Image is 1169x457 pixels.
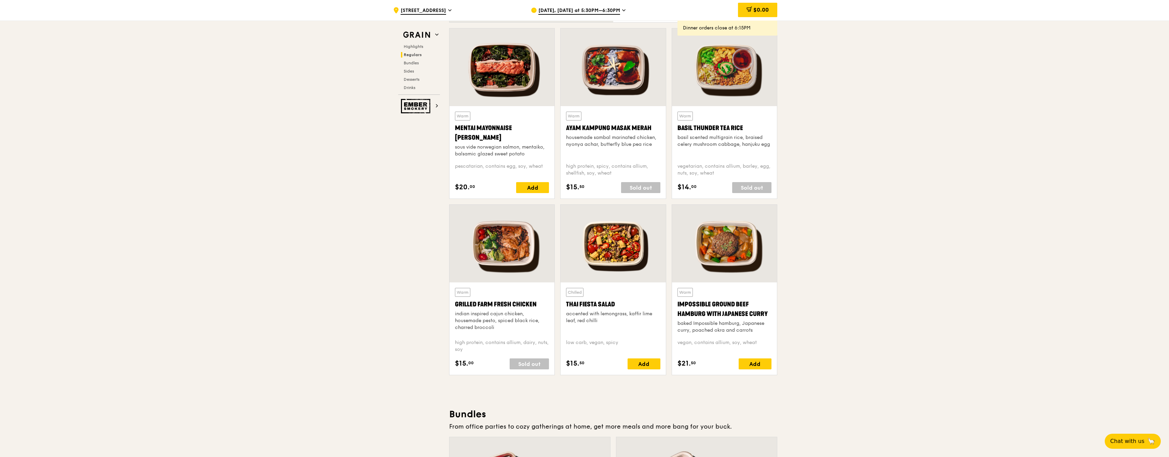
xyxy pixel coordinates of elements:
[566,310,660,324] div: accented with lemongrass, kaffir lime leaf, red chilli
[691,184,697,189] span: 00
[677,134,771,148] div: basil scented multigrain rice, braised celery mushroom cabbage, hanjuku egg
[1110,437,1144,445] span: Chat with us
[470,184,475,189] span: 00
[566,123,660,133] div: Ayam Kampung Masak Merah
[455,144,549,157] div: sous vide norwegian salmon, mentaiko, balsamic glazed sweet potato
[455,339,549,353] div: high protein, contains allium, dairy, nuts, soy
[455,112,470,120] div: Warm
[1105,434,1161,449] button: Chat with us🦙
[404,44,423,49] span: Highlights
[455,310,549,331] div: indian inspired cajun chicken, housemade pesto, spiced black rice, charred broccoli
[677,112,693,120] div: Warm
[677,123,771,133] div: Basil Thunder Tea Rice
[1147,437,1155,445] span: 🦙
[455,123,549,142] div: Mentai Mayonnaise [PERSON_NAME]
[566,163,660,177] div: high protein, spicy, contains allium, shellfish, soy, wheat
[566,288,583,297] div: Chilled
[449,408,777,420] h3: Bundles
[677,358,691,369] span: $21.
[621,182,660,193] div: Sold out
[677,339,771,353] div: vegan, contains allium, soy, wheat
[579,184,584,189] span: 50
[628,358,660,369] div: Add
[691,360,696,366] span: 50
[566,112,581,120] div: Warm
[739,358,771,369] div: Add
[566,339,660,353] div: low carb, vegan, spicy
[404,69,414,74] span: Sides
[677,320,771,334] div: baked Impossible hamburg, Japanese curry, poached okra and carrots
[404,52,422,57] span: Regulars
[753,7,769,13] span: $0.00
[566,358,579,369] span: $15.
[401,7,446,15] span: [STREET_ADDRESS]
[579,360,584,366] span: 50
[404,61,419,65] span: Bundles
[468,360,474,366] span: 00
[677,300,771,319] div: Impossible Ground Beef Hamburg with Japanese Curry
[732,182,771,193] div: Sold out
[566,300,660,309] div: Thai Fiesta Salad
[455,358,468,369] span: $15.
[516,182,549,193] div: Add
[677,163,771,177] div: vegetarian, contains allium, barley, egg, nuts, soy, wheat
[455,182,470,192] span: $20.
[455,288,470,297] div: Warm
[404,85,415,90] span: Drinks
[510,358,549,369] div: Sold out
[677,182,691,192] span: $14.
[401,99,432,113] img: Ember Smokery web logo
[404,77,419,82] span: Desserts
[455,163,549,177] div: pescatarian, contains egg, soy, wheat
[566,182,579,192] span: $15.
[566,134,660,148] div: housemade sambal marinated chicken, nyonya achar, butterfly blue pea rice
[449,422,777,431] div: From office parties to cozy gatherings at home, get more meals and more bang for your buck.
[677,288,693,297] div: Warm
[538,7,620,15] span: [DATE], [DATE] at 5:30PM–6:30PM
[683,25,772,31] div: Dinner orders close at 6:15PM
[401,29,432,41] img: Grain web logo
[455,300,549,309] div: Grilled Farm Fresh Chicken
